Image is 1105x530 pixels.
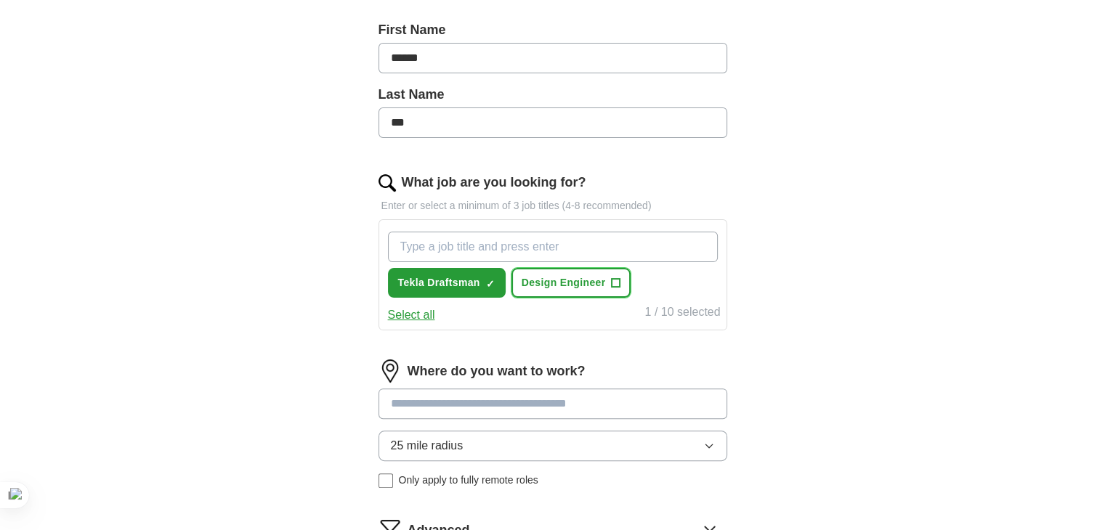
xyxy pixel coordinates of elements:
p: Enter or select a minimum of 3 job titles (4-8 recommended) [379,198,727,213]
img: search.png [379,174,396,192]
div: 1 / 10 selected [644,303,720,324]
input: Only apply to fully remote roles [379,473,393,488]
button: Select all [388,306,435,324]
span: Design Engineer [522,275,606,290]
label: First Name [379,20,727,40]
label: Last Name [379,85,727,105]
label: What job are you looking for? [402,173,586,192]
input: Type a job title and press enter [388,232,718,262]
button: 25 mile radius [379,431,727,461]
span: Only apply to fully remote roles [399,473,538,488]
button: Design Engineer [511,268,631,298]
span: Tekla Draftsman [398,275,480,290]
span: ✓ [486,278,495,290]
img: location.png [379,359,402,383]
label: Where do you want to work? [408,362,586,381]
span: 25 mile radius [391,437,464,454]
button: Tekla Draftsman✓ [388,268,506,298]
